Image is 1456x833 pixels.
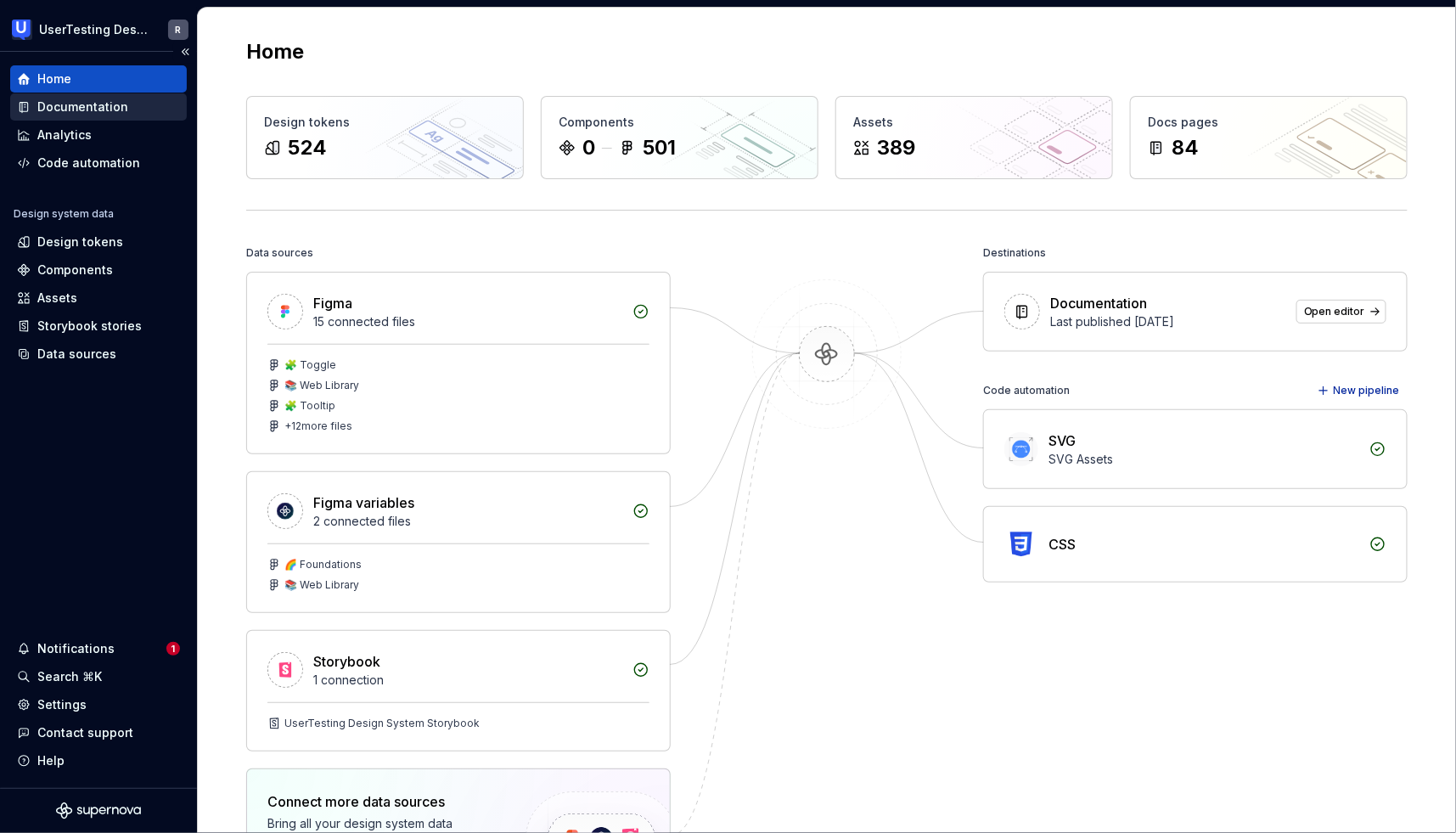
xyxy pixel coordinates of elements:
[176,23,182,37] div: R
[1130,96,1408,179] a: Docs pages84
[37,668,102,685] div: Search ⌘K
[37,724,133,741] div: Contact support
[246,38,304,65] h2: Home
[37,290,77,307] div: Assets
[267,791,497,812] div: Connect more data sources
[1148,114,1390,131] div: Docs pages
[37,752,65,769] div: Help
[37,696,87,713] div: Settings
[313,313,622,330] div: 15 connected files
[10,747,187,774] button: Help
[37,98,128,115] div: Documentation
[37,127,92,144] div: Analytics
[1334,384,1400,397] span: New pipeline
[10,121,187,149] a: Analytics
[1050,313,1286,330] div: Last published [DATE]
[284,399,335,413] div: 🧩 Tooltip
[10,65,187,93] a: Home
[10,93,187,121] a: Documentation
[12,20,32,40] img: 41adf70f-fc1c-4662-8e2d-d2ab9c673b1b.png
[37,70,71,87] div: Home
[10,719,187,746] button: Contact support
[10,149,187,177] a: Code automation
[3,11,194,48] button: UserTesting Design SystemR
[313,513,622,530] div: 2 connected files
[166,642,180,656] span: 1
[10,341,187,368] a: Data sources
[14,207,114,221] div: Design system data
[643,134,676,161] div: 501
[1048,431,1076,451] div: SVG
[10,691,187,718] a: Settings
[983,379,1070,402] div: Code automation
[288,134,327,161] div: 524
[10,256,187,284] a: Components
[853,114,1095,131] div: Assets
[10,663,187,690] button: Search ⌘K
[1296,300,1386,324] a: Open editor
[313,293,352,313] div: Figma
[37,234,123,250] div: Design tokens
[1172,134,1199,161] div: 84
[39,21,148,38] div: UserTesting Design System
[835,96,1113,179] a: Assets389
[246,630,671,751] a: Storybook1 connectionUserTesting Design System Storybook
[284,358,336,372] div: 🧩 Toggle
[284,419,352,433] div: + 12 more files
[1304,305,1365,318] span: Open editor
[37,640,115,657] div: Notifications
[582,134,595,161] div: 0
[1050,293,1147,313] div: Documentation
[37,318,142,335] div: Storybook stories
[983,241,1046,265] div: Destinations
[246,96,524,179] a: Design tokens524
[313,651,380,672] div: Storybook
[37,262,113,279] div: Components
[56,802,141,819] svg: Supernova Logo
[37,346,116,363] div: Data sources
[313,492,414,513] div: Figma variables
[37,155,140,172] div: Code automation
[10,284,187,312] a: Assets
[264,114,506,131] div: Design tokens
[284,717,480,730] div: UserTesting Design System Storybook
[10,228,187,256] a: Design tokens
[877,134,915,161] div: 389
[10,635,187,662] button: Notifications1
[541,96,818,179] a: Components0501
[559,114,801,131] div: Components
[284,379,359,392] div: 📚 Web Library
[246,241,313,265] div: Data sources
[10,312,187,340] a: Storybook stories
[313,672,622,689] div: 1 connection
[173,40,197,64] button: Collapse sidebar
[1048,534,1076,554] div: CSS
[246,471,671,613] a: Figma variables2 connected files🌈 Foundations📚 Web Library
[246,272,671,454] a: Figma15 connected files🧩 Toggle📚 Web Library🧩 Tooltip+12more files
[284,558,362,571] div: 🌈 Foundations
[1313,379,1408,402] button: New pipeline
[284,578,359,592] div: 📚 Web Library
[1048,451,1359,468] div: SVG Assets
